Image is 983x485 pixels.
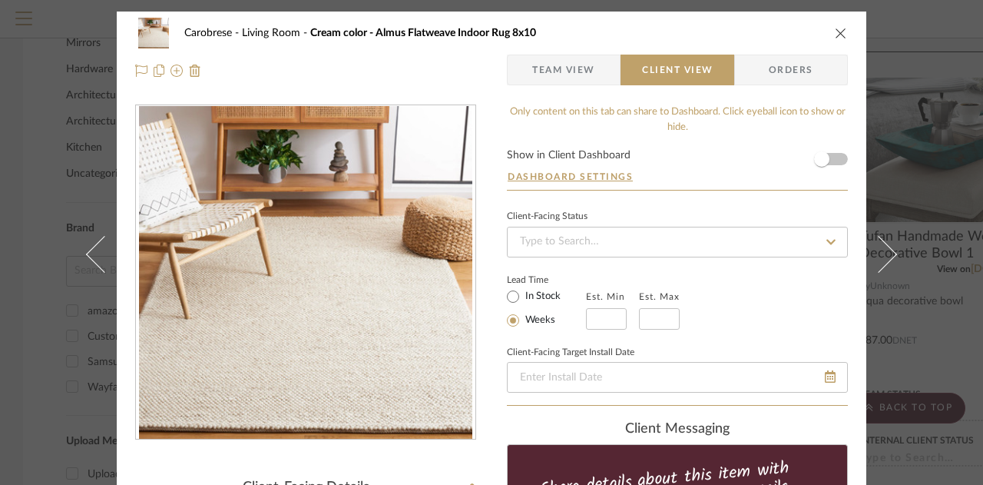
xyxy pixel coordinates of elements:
[135,18,172,48] img: a4c4682d-a567-4c38-a6fc-f45a2dbd391a_48x40.jpg
[522,314,555,327] label: Weeks
[242,28,310,38] span: Living Room
[184,28,242,38] span: Carobrese
[834,26,848,40] button: close
[136,106,475,440] div: 0
[507,273,586,287] label: Lead Time
[507,105,848,135] div: Only content on this tab can share to Dashboard. Click eyeball icon to show or hide.
[507,213,587,221] div: Client-Facing Status
[586,291,625,302] label: Est. Min
[752,55,830,85] span: Orders
[310,28,536,38] span: Cream color - Almus Flatweave Indoor Rug 8x10
[532,55,595,85] span: Team View
[642,55,713,85] span: Client View
[139,106,472,440] img: a4c4682d-a567-4c38-a6fc-f45a2dbd391a_436x436.jpg
[522,290,561,304] label: In Stock
[507,227,848,257] input: Type to Search…
[189,65,201,77] img: Remove from project
[507,349,634,357] label: Client-Facing Target Install Date
[507,170,634,184] button: Dashboard Settings
[639,291,680,302] label: Est. Max
[507,421,848,438] div: client Messaging
[507,287,586,330] mat-radio-group: Select item type
[507,362,848,393] input: Enter Install Date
